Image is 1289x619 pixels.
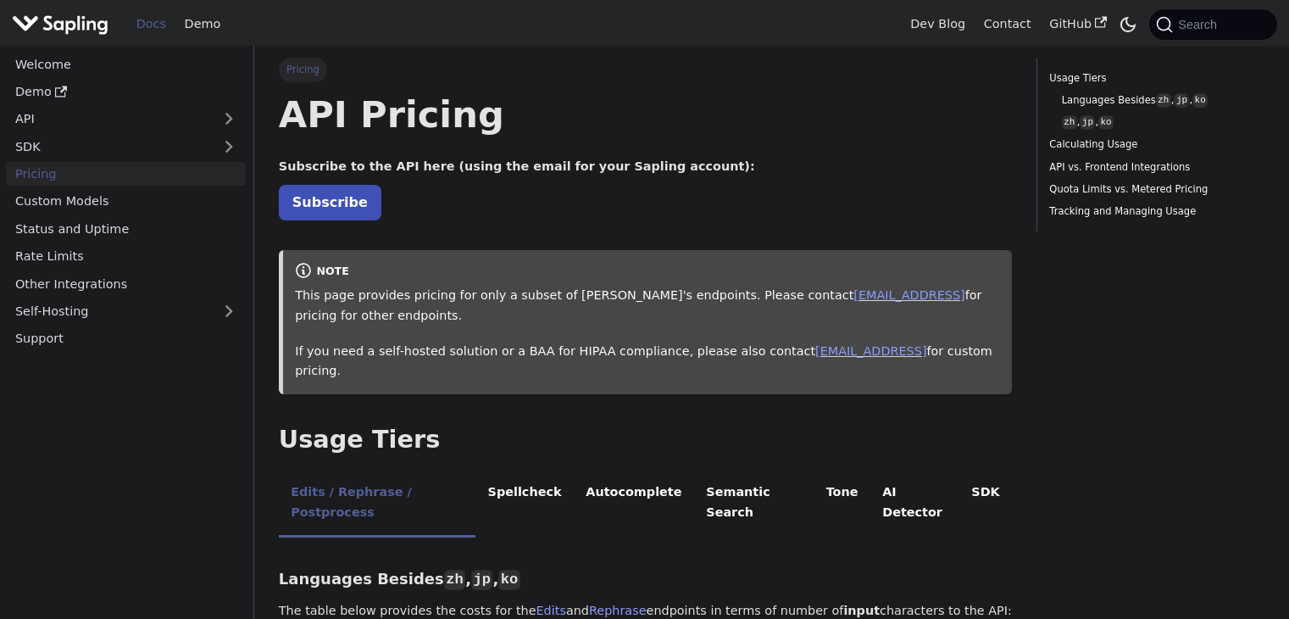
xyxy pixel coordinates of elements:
a: [EMAIL_ADDRESS] [853,288,964,302]
li: Edits / Rephrase / Postprocess [279,471,475,538]
button: Switch between dark and light mode (currently system mode) [1116,12,1141,36]
strong: Subscribe to the API here (using the email for your Sapling account): [279,159,755,173]
a: API vs. Frontend Integrations [1049,159,1258,176]
a: Tracking and Managing Usage [1049,204,1258,220]
a: API [6,107,212,131]
code: ko [1098,115,1114,130]
div: note [295,262,1000,282]
a: zh,jp,ko [1062,114,1253,131]
li: AI Detector [870,471,959,538]
a: Self-Hosting [6,299,246,324]
a: [EMAIL_ADDRESS] [815,344,926,358]
button: Expand sidebar category 'API' [212,107,246,131]
a: Quota Limits vs. Metered Pricing [1049,181,1258,198]
a: Status and Uptime [6,216,246,241]
li: Semantic Search [694,471,814,538]
a: Languages Besideszh,jp,ko [1062,92,1253,109]
code: jp [471,570,492,590]
a: Dev Blog [901,11,974,37]
span: Search [1173,18,1227,31]
h3: Languages Besides , , [279,570,1012,589]
li: Tone [814,471,870,538]
h2: Usage Tiers [279,425,1012,455]
button: Search (Command+K) [1149,9,1276,40]
h1: API Pricing [279,92,1012,137]
a: Edits [536,604,566,617]
a: Pricing [6,162,246,187]
a: Rephrase [589,604,647,617]
img: Sapling.ai [12,12,108,36]
button: Expand sidebar category 'SDK' [212,134,246,159]
a: Usage Tiers [1049,70,1258,86]
p: If you need a self-hosted solution or a BAA for HIPAA compliance, please also contact for custom ... [295,342,1000,382]
nav: Breadcrumbs [279,58,1012,81]
p: This page provides pricing for only a subset of [PERSON_NAME]'s endpoints. Please contact for pri... [295,286,1000,326]
code: zh [1156,93,1171,108]
li: Autocomplete [574,471,694,538]
strong: input [843,604,880,617]
code: zh [444,570,465,590]
span: Pricing [279,58,327,81]
a: Contact [975,11,1041,37]
a: Sapling.aiSapling.ai [12,12,114,36]
a: Subscribe [279,185,381,220]
a: SDK [6,134,212,159]
a: Docs [127,11,175,37]
a: Demo [6,80,246,104]
code: ko [1192,93,1208,108]
li: SDK [959,471,1012,538]
a: Rate Limits [6,244,246,269]
a: Calculating Usage [1049,137,1258,153]
a: Custom Models [6,189,246,214]
code: zh [1062,115,1077,130]
code: jp [1080,115,1095,130]
code: jp [1174,93,1189,108]
a: Other Integrations [6,271,246,296]
code: ko [498,570,519,590]
a: Demo [175,11,230,37]
a: GitHub [1040,11,1115,37]
li: Spellcheck [475,471,574,538]
a: Welcome [6,52,246,76]
a: Support [6,326,246,351]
